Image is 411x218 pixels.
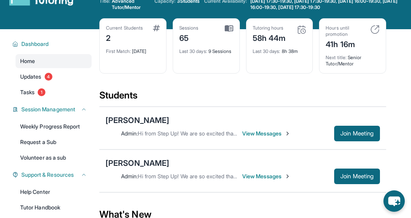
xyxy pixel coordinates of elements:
img: card [153,25,160,31]
div: 2 [106,31,143,44]
div: [PERSON_NAME] [106,158,169,169]
span: Support & Resources [21,171,74,179]
span: Join Meeting [340,174,374,179]
button: Support & Resources [18,171,87,179]
a: Help Center [16,185,92,199]
img: card [370,25,380,34]
a: Tutor Handbook [16,200,92,214]
img: card [297,25,306,34]
span: View Messages [242,172,291,180]
div: Hours until promotion [326,25,366,37]
span: Admin : [121,173,138,179]
span: Last 30 days : [179,48,207,54]
button: Dashboard [18,40,87,48]
span: View Messages [242,130,291,137]
a: Request a Sub [16,135,92,149]
span: Tasks [20,88,35,96]
div: Current Students [106,25,143,31]
span: Join Meeting [340,131,374,136]
div: 65 [179,31,199,44]
div: Sessions [179,25,199,31]
span: Next title : [326,54,347,60]
div: [PERSON_NAME] [106,115,169,126]
span: Dashboard [21,40,49,48]
span: Admin : [121,130,138,137]
button: chat-button [383,190,405,212]
div: [DATE] [106,44,160,54]
div: Tutoring hours [253,25,286,31]
div: 9 Sessions [179,44,233,54]
img: card [225,25,233,32]
div: Students [99,89,386,106]
a: Volunteer as a sub [16,151,92,165]
span: Last 30 days : [253,48,281,54]
a: Weekly Progress Report [16,120,92,134]
div: 8h 38m [253,44,307,54]
button: Join Meeting [334,126,380,141]
a: Tasks1 [16,85,92,99]
div: 41h 16m [326,37,366,50]
a: Home [16,54,92,68]
a: Updates4 [16,70,92,84]
span: First Match : [106,48,131,54]
div: 58h 44m [253,31,286,44]
span: Home [20,57,35,65]
span: Session Management [21,105,75,113]
img: Chevron-Right [284,130,291,137]
div: Senior Tutor/Mentor [326,50,380,67]
button: Session Management [18,105,87,113]
span: Updates [20,73,42,81]
span: 1 [38,88,45,96]
img: Chevron-Right [284,173,291,179]
span: 4 [45,73,52,81]
button: Join Meeting [334,169,380,184]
